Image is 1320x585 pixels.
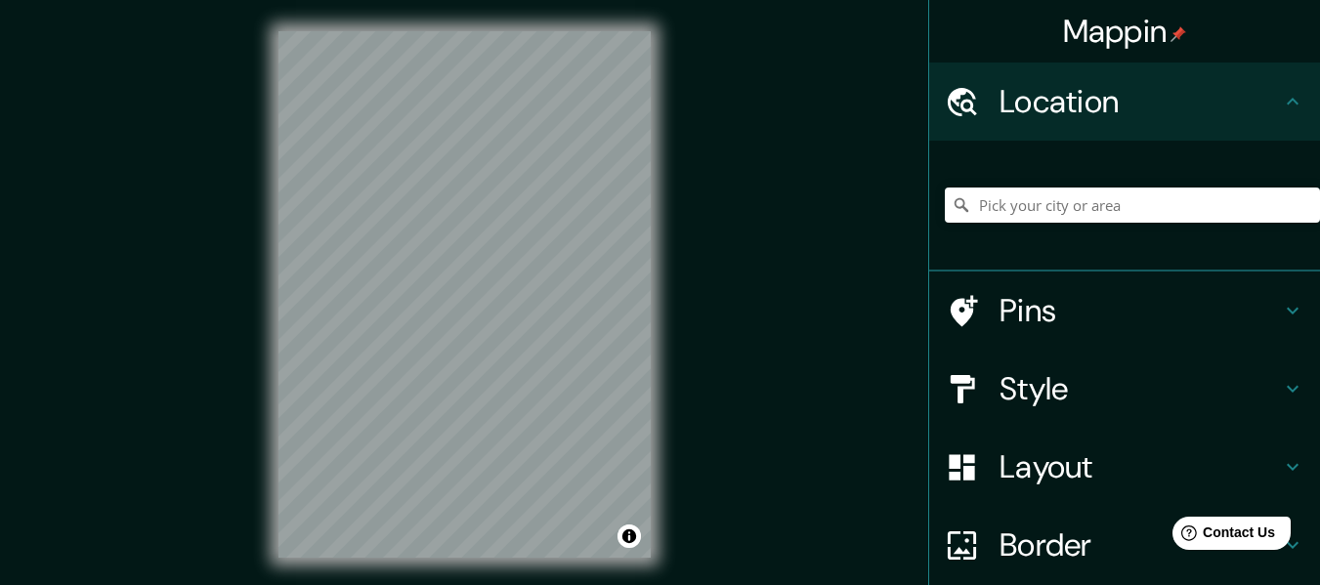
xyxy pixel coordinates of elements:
h4: Border [1000,525,1281,564]
h4: Location [1000,82,1281,121]
div: Style [929,350,1320,428]
button: Toggle attribution [617,524,641,548]
canvas: Map [278,31,651,558]
h4: Layout [1000,447,1281,486]
iframe: Help widget launcher [1146,509,1299,564]
h4: Pins [1000,291,1281,330]
h4: Mappin [1063,12,1187,51]
div: Border [929,506,1320,584]
input: Pick your city or area [945,188,1320,223]
div: Layout [929,428,1320,506]
h4: Style [1000,369,1281,408]
img: pin-icon.png [1171,26,1186,42]
div: Location [929,63,1320,141]
div: Pins [929,272,1320,350]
